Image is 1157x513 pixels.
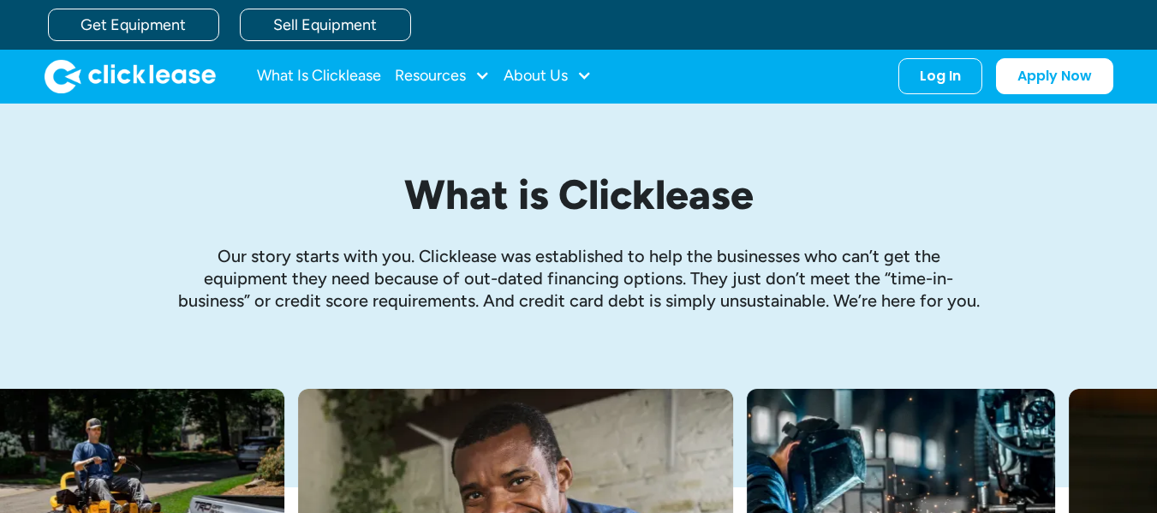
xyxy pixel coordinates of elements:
[176,172,981,218] h1: What is Clicklease
[920,68,961,85] div: Log In
[504,59,592,93] div: About Us
[996,58,1113,94] a: Apply Now
[45,59,216,93] img: Clicklease logo
[48,9,219,41] a: Get Equipment
[240,9,411,41] a: Sell Equipment
[257,59,381,93] a: What Is Clicklease
[176,245,981,312] p: Our story starts with you. Clicklease was established to help the businesses who can’t get the eq...
[45,59,216,93] a: home
[395,59,490,93] div: Resources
